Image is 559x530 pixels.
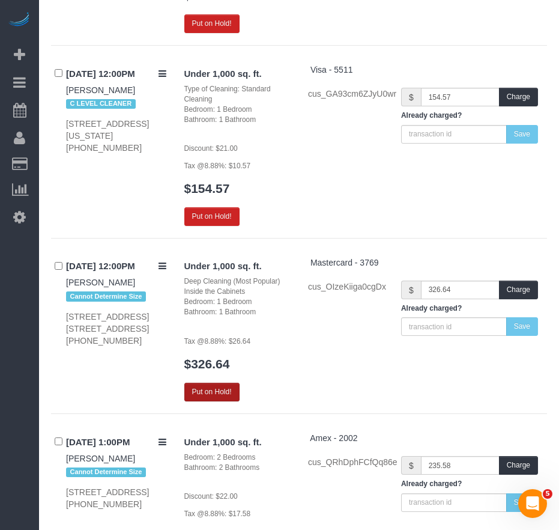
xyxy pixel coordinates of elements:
[66,278,135,287] a: [PERSON_NAME]
[310,258,379,267] a: Mastercard - 3769
[7,12,31,29] img: Automaid Logo
[401,456,421,475] span: $
[401,112,538,120] h5: Already charged?
[184,276,291,287] div: Deep Cleaning (Most Popular)
[66,468,146,477] span: Cannot Determine Size
[66,69,166,79] h4: [DATE] 12:00PM
[308,88,383,100] div: cus_GA93cm6ZJyU0wr
[184,287,291,297] div: Inside the Cabinets
[184,105,291,115] div: Bedroom: 1 Bedroom
[499,456,538,475] button: Charge
[66,454,135,463] a: [PERSON_NAME]
[184,14,240,33] button: Put on Hold!
[66,118,166,154] div: [STREET_ADDRESS][US_STATE] [PHONE_NUMBER]
[184,69,291,79] h4: Under 1,000 sq. ft.
[401,317,507,336] input: transaction id
[184,115,291,125] div: Bathroom: 1 Bathroom
[401,305,538,312] h5: Already charged?
[66,465,166,480] div: Tags
[184,84,291,105] div: Type of Cleaning: Standard Cleaning
[308,281,383,293] div: cus_OIzeKiiga0cgDx
[66,288,166,304] div: Tags
[401,88,421,106] span: $
[401,480,538,488] h5: Already charged?
[66,291,146,301] span: Cannot Determine Size
[184,357,230,371] a: $326.64
[66,96,166,112] div: Tags
[66,261,166,272] h4: [DATE] 12:00PM
[66,311,166,347] div: [STREET_ADDRESS] [STREET_ADDRESS] [PHONE_NUMBER]
[184,452,291,463] div: Bedroom: 2 Bedrooms
[184,463,291,473] div: Bathroom: 2 Bathrooms
[184,337,251,346] small: Tax @8.88%: $26.64
[184,383,240,401] button: Put on Hold!
[184,297,291,307] div: Bedroom: 1 Bedroom
[310,65,353,75] a: Visa - 5511
[184,492,238,501] small: Discount: $22.00
[66,486,166,510] div: [STREET_ADDRESS] [PHONE_NUMBER]
[499,281,538,299] button: Charge
[543,489,552,499] span: 5
[518,489,547,518] iframe: Intercom live chat
[401,493,507,512] input: transaction id
[401,281,421,299] span: $
[66,437,166,448] h4: [DATE] 1:00PM
[499,88,538,106] button: Charge
[66,99,136,109] span: C LEVEL CLEANER
[184,437,291,448] h4: Under 1,000 sq. ft.
[401,125,507,144] input: transaction id
[184,307,291,317] div: Bathroom: 1 Bathroom
[184,181,230,195] a: $154.57
[184,207,240,226] button: Put on Hold!
[184,144,238,153] small: Discount: $21.00
[308,456,383,468] div: cus_QRhDphFCfQq86e
[310,433,357,443] a: Amex - 2002
[184,261,291,272] h4: Under 1,000 sq. ft.
[184,162,251,170] small: Tax @8.88%: $10.57
[66,85,135,95] a: [PERSON_NAME]
[184,510,251,518] small: Tax @8.88%: $17.58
